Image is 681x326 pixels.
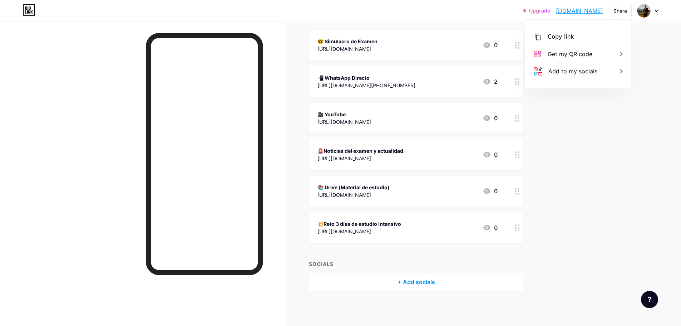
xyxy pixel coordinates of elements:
div: 2 [483,77,498,86]
div: 📚 Drive (Material de estudio) [317,184,390,191]
div: 🎥 YouTube [317,111,371,118]
div: [URL][DOMAIN_NAME][PHONE_NUMBER] [317,82,415,89]
div: [URL][DOMAIN_NAME] [317,155,403,162]
div: SOCIALS [309,260,523,268]
div: 0 [483,223,498,232]
div: Copy link [548,33,574,41]
div: [URL][DOMAIN_NAME] [317,191,390,199]
div: 0 [483,114,498,122]
a: [DOMAIN_NAME] [556,6,603,15]
div: Get my QR code [548,50,592,58]
div: [URL][DOMAIN_NAME] [317,228,401,235]
div: 📲 WhatsApp Directo [317,74,415,82]
div: 💥Reto 3 días de estudio intensivo [317,220,401,228]
div: 0 [483,150,498,159]
div: 0 [483,41,498,49]
div: + Add socials [309,273,523,291]
img: abogadojuanosorio [637,4,651,18]
div: 🚨Noticias del examen y actualidad [317,147,403,155]
div: [URL][DOMAIN_NAME] [317,118,371,126]
div: Add to my socials [548,67,597,76]
a: Upgrade [523,8,550,14]
div: 🤓 Simulacro de Examen [317,38,377,45]
div: 0 [483,187,498,195]
div: Share [613,7,627,15]
div: [URL][DOMAIN_NAME] [317,45,377,53]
